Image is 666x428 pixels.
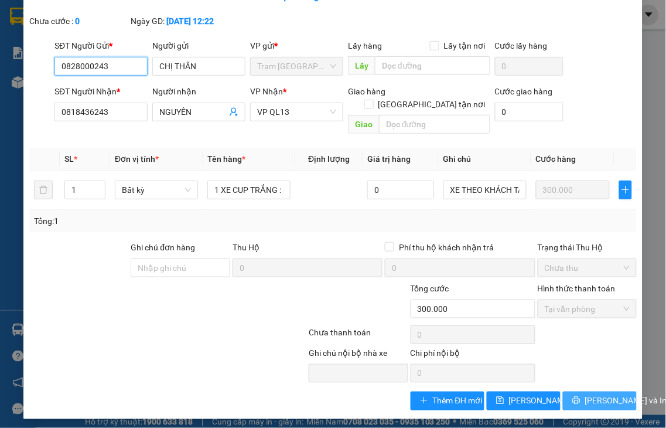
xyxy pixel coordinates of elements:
[545,300,630,318] span: Tại văn phòng
[379,115,490,134] input: Dọc đường
[257,103,336,121] span: VP QL13
[54,39,148,52] div: SĐT Người Gửi
[495,103,563,121] input: Cước giao hàng
[122,181,191,199] span: Bất kỳ
[394,241,498,254] span: Phí thu hộ khách nhận trả
[75,16,80,26] b: 0
[348,87,385,96] span: Giao hàng
[620,185,631,195] span: plus
[29,15,129,28] div: Chưa cước :
[131,15,230,28] div: Ngày GD:
[131,259,230,277] input: Ghi chú đơn hàng
[439,39,490,52] span: Lấy tận nơi
[54,85,148,98] div: SĐT Người Nhận
[374,98,490,111] span: [GEOGRAPHIC_DATA] tận nơi
[152,39,245,52] div: Người gửi
[309,347,408,364] div: Ghi chú nội bộ nhà xe
[64,154,74,164] span: SL
[207,154,245,164] span: Tên hàng
[250,87,283,96] span: VP Nhận
[495,57,563,76] input: Cước lấy hàng
[308,326,409,347] div: Chưa thanh toán
[572,396,580,406] span: printer
[34,181,53,199] button: delete
[166,16,214,26] b: [DATE] 12:22
[563,392,637,410] button: printer[PERSON_NAME] và In
[34,215,258,227] div: Tổng: 1
[443,181,527,199] input: Ghi Chú
[536,154,576,164] span: Cước hàng
[233,243,259,252] span: Thu Hộ
[420,396,428,406] span: plus
[348,41,382,50] span: Lấy hàng
[509,395,603,407] span: [PERSON_NAME] thay đổi
[411,347,535,364] div: Chi phí nội bộ
[439,148,531,171] th: Ghi chú
[207,181,291,199] input: VD: Bàn, Ghế
[375,56,490,75] input: Dọc đường
[367,154,411,164] span: Giá trị hàng
[257,57,336,75] span: Trạm Ninh Hải
[229,107,238,117] span: user-add
[250,39,343,52] div: VP gửi
[496,396,504,406] span: save
[411,392,484,410] button: plusThêm ĐH mới
[115,154,159,164] span: Đơn vị tính
[131,243,195,252] label: Ghi chú đơn hàng
[348,115,379,134] span: Giao
[348,56,375,75] span: Lấy
[495,87,553,96] label: Cước giao hàng
[152,85,245,98] div: Người nhận
[411,284,449,293] span: Tổng cước
[536,181,610,199] input: 0
[308,154,350,164] span: Định lượng
[433,395,483,407] span: Thêm ĐH mới
[545,259,630,277] span: Chưa thu
[538,241,637,254] div: Trạng thái Thu Hộ
[487,392,561,410] button: save[PERSON_NAME] thay đổi
[495,41,548,50] label: Cước lấy hàng
[538,284,616,293] label: Hình thức thanh toán
[619,181,632,199] button: plus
